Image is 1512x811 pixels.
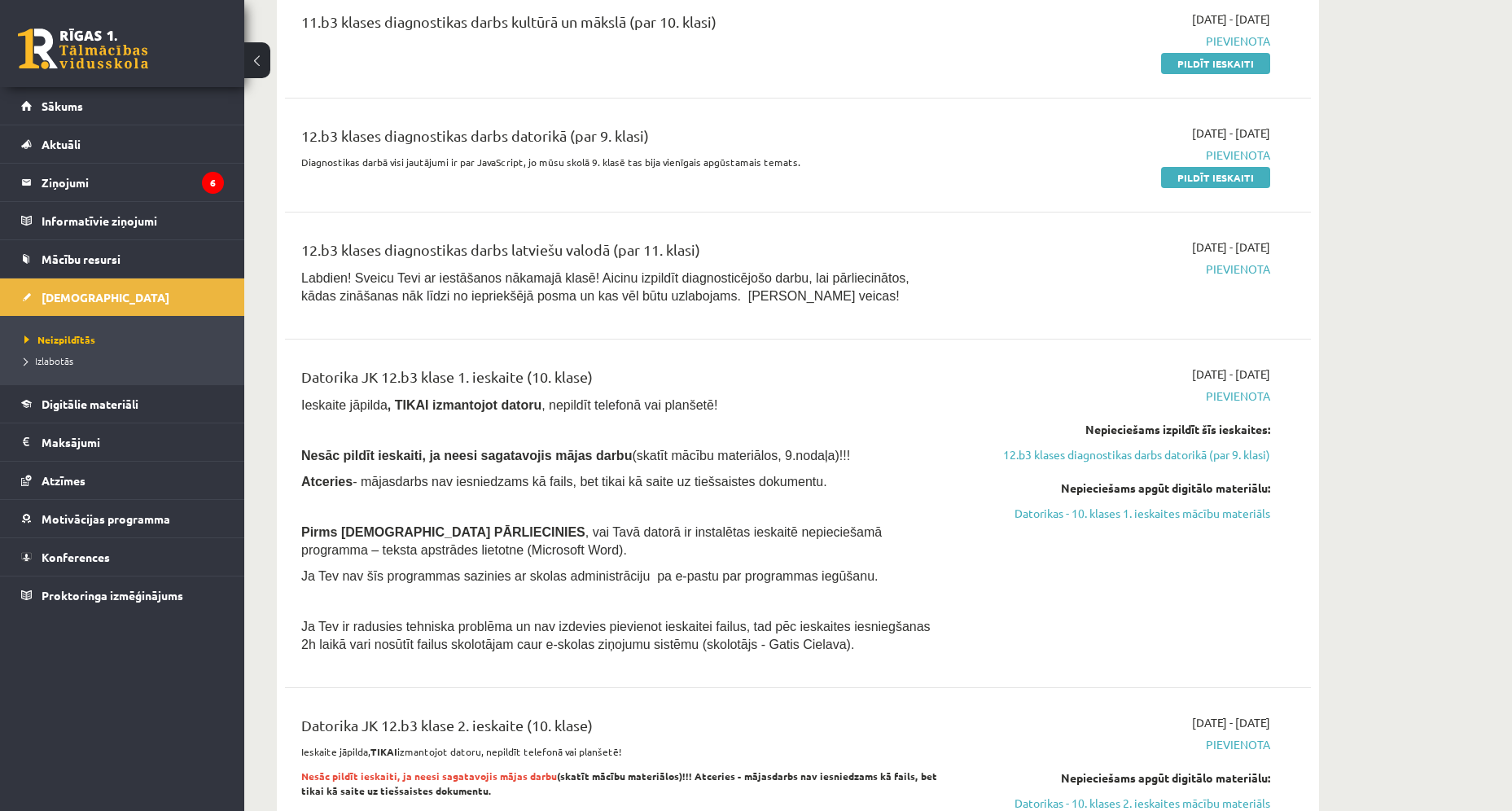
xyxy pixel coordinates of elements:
[301,475,827,489] span: - mājasdarbs nav iesniedzams kā fails, bet tikai kā saite uz tiešsaistes dokumentu.
[301,620,931,651] span: Ja Tev ir radusies tehniska problēma un nav izdevies pievienot ieskaitei failus, tad pēc ieskaite...
[301,569,878,583] span: Ja Tev nav šīs programmas sazinies ar skolas administrāciju pa e-pastu par programmas iegūšanu.
[963,480,1270,497] div: Nepieciešams apgūt digitālo materiālu:
[370,745,397,758] strong: TIKAI
[21,164,224,201] a: Ziņojumi6
[301,714,939,744] div: Datorika JK 12.b3 klase 2. ieskaite (10. klase)
[388,398,541,412] b: , TIKAI izmantojot datoru
[42,137,81,151] span: Aktuāli
[963,736,1270,753] span: Pievienota
[24,354,73,367] span: Izlabotās
[21,462,224,499] a: Atzīmes
[301,398,717,412] span: Ieskaite jāpilda , nepildīt telefonā vai planšetē!
[301,525,882,557] span: , vai Tavā datorā ir instalētas ieskaitē nepieciešamā programma – teksta apstrādes lietotne (Micr...
[632,449,850,462] span: (skatīt mācību materiālos, 9.nodaļa)!!!
[301,769,557,783] span: Nesāc pildīt ieskaiti, ja neesi sagatavojis mājas darbu
[202,172,224,194] i: 6
[301,125,939,155] div: 12.b3 klases diagnostikas darbs datorikā (par 9. klasi)
[42,473,85,488] span: Atzīmes
[301,525,585,539] span: Pirms [DEMOGRAPHIC_DATA] PĀRLIECINIES
[963,769,1270,787] div: Nepieciešams apgūt digitālo materiālu:
[963,261,1270,278] span: Pievienota
[21,500,224,537] a: Motivācijas programma
[42,290,169,305] span: [DEMOGRAPHIC_DATA]
[301,155,939,169] p: Diagnostikas darbā visi jautājumi ir par JavaScript, jo mūsu skolā 9. klasē tas bija vienīgais ap...
[24,333,95,346] span: Neizpildītās
[21,278,224,316] a: [DEMOGRAPHIC_DATA]
[42,588,183,603] span: Proktoringa izmēģinājums
[42,423,224,461] legend: Maksājumi
[24,353,228,368] a: Izlabotās
[18,28,148,69] a: Rīgas 1. Tālmācības vidusskola
[24,332,228,347] a: Neizpildītās
[301,11,939,41] div: 11.b3 klases diagnostikas darbs kultūrā un mākslā (par 10. klasi)
[301,769,937,797] strong: (skatīt mācību materiālos)!!! Atceries - mājasdarbs nav iesniedzams kā fails, bet tikai kā saite ...
[42,164,224,201] legend: Ziņojumi
[963,33,1270,50] span: Pievienota
[301,239,939,269] div: 12.b3 klases diagnostikas darbs latviešu valodā (par 11. klasi)
[42,511,170,526] span: Motivācijas programma
[21,202,224,239] a: Informatīvie ziņojumi
[301,271,909,303] span: Labdien! Sveicu Tevi ar iestāšanos nākamajā klasē! Aicinu izpildīt diagnosticējošo darbu, lai pār...
[21,87,224,125] a: Sākums
[301,744,939,759] p: Ieskaite jāpilda, izmantojot datoru, nepildīt telefonā vai planšetē!
[963,421,1270,438] div: Nepieciešams izpildīt šīs ieskaites:
[42,550,110,564] span: Konferences
[1161,53,1270,74] a: Pildīt ieskaiti
[1192,125,1270,142] span: [DATE] - [DATE]
[301,475,353,489] b: Atceries
[963,505,1270,522] a: Datorikas - 10. klases 1. ieskaites mācību materiāls
[963,446,1270,463] a: 12.b3 klases diagnostikas darbs datorikā (par 9. klasi)
[963,147,1270,164] span: Pievienota
[1192,714,1270,731] span: [DATE] - [DATE]
[42,202,224,239] legend: Informatīvie ziņojumi
[301,366,939,396] div: Datorika JK 12.b3 klase 1. ieskaite (10. klase)
[1192,239,1270,256] span: [DATE] - [DATE]
[21,538,224,576] a: Konferences
[21,240,224,278] a: Mācību resursi
[1192,11,1270,28] span: [DATE] - [DATE]
[21,576,224,614] a: Proktoringa izmēģinājums
[1161,167,1270,188] a: Pildīt ieskaiti
[1192,366,1270,383] span: [DATE] - [DATE]
[21,423,224,461] a: Maksājumi
[21,125,224,163] a: Aktuāli
[301,449,632,462] span: Nesāc pildīt ieskaiti, ja neesi sagatavojis mājas darbu
[42,252,121,266] span: Mācību resursi
[42,397,138,411] span: Digitālie materiāli
[21,385,224,423] a: Digitālie materiāli
[42,99,83,113] span: Sākums
[963,388,1270,405] span: Pievienota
